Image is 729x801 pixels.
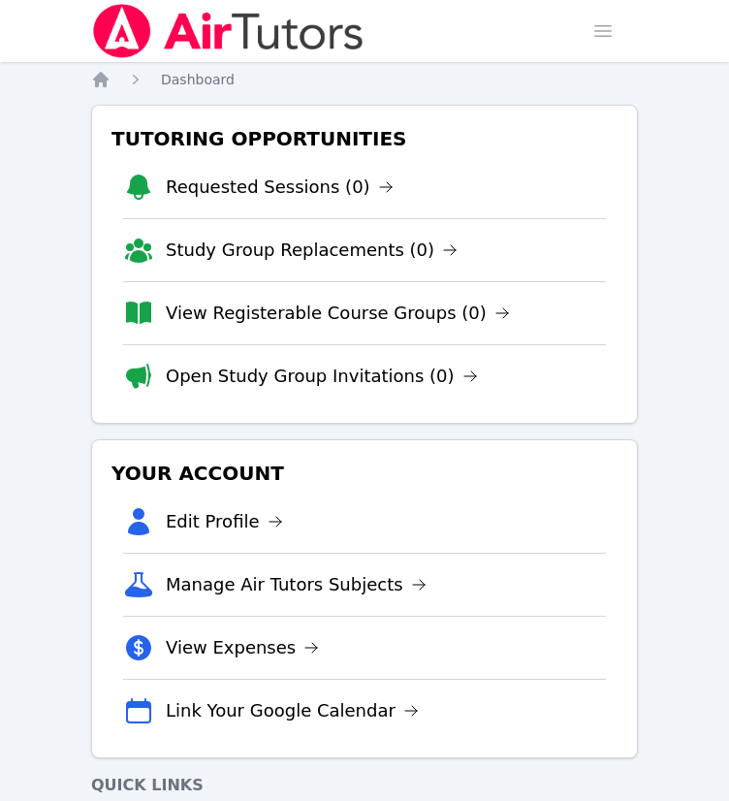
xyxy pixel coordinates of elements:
a: Requested Sessions (0) [166,174,394,201]
h4: Quick Links [91,774,638,797]
a: Edit Profile [166,508,283,535]
a: Manage Air Tutors Subjects [166,571,427,598]
a: Open Study Group Invitations (0) [166,363,478,390]
nav: Breadcrumb [91,70,638,89]
a: View Expenses [166,634,319,661]
h3: Tutoring Opportunities [108,121,621,156]
a: Dashboard [161,70,235,89]
a: Link Your Google Calendar [166,697,419,724]
a: View Registerable Course Groups (0) [166,300,510,327]
h3: Your Account [108,456,621,491]
span: Dashboard [161,72,235,87]
img: Air Tutors [91,4,365,58]
a: Study Group Replacements (0) [166,237,458,264]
